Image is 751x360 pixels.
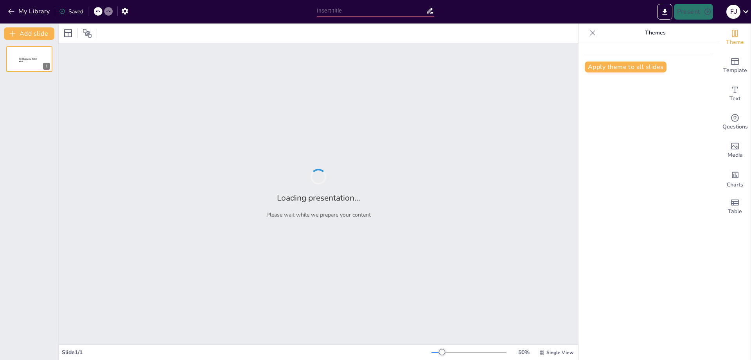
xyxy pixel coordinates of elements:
input: Insert title [317,5,426,16]
p: Themes [599,24,711,42]
button: Add slide [4,27,54,40]
button: Apply theme to all slides [585,62,667,72]
div: Add a table [719,193,751,221]
div: Saved [59,8,83,15]
div: Add charts and graphs [719,165,751,193]
div: Slide 1 / 1 [62,349,431,356]
button: F J [726,4,740,20]
div: Add ready made slides [719,52,751,80]
span: Single View [546,349,573,356]
div: Add images, graphics, shapes or video [719,136,751,165]
span: Template [723,66,747,75]
h2: Loading presentation... [277,192,360,203]
div: Change the overall theme [719,24,751,52]
button: Export to PowerPoint [657,4,672,20]
div: Layout [62,27,74,40]
div: F J [726,5,740,19]
span: Questions [722,123,748,131]
div: Get real-time input from your audience [719,108,751,136]
span: Theme [726,38,744,47]
span: Charts [727,181,743,189]
p: Please wait while we prepare your content [266,211,371,219]
div: 1 [6,46,52,72]
button: Present [674,4,713,20]
div: 50 % [514,349,533,356]
span: Text [729,94,740,103]
span: Position [83,29,92,38]
button: My Library [6,5,53,18]
div: Add text boxes [719,80,751,108]
span: Sendsteps presentation editor [19,58,37,62]
span: Table [728,207,742,216]
span: Media [728,151,743,159]
div: 1 [43,63,50,70]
